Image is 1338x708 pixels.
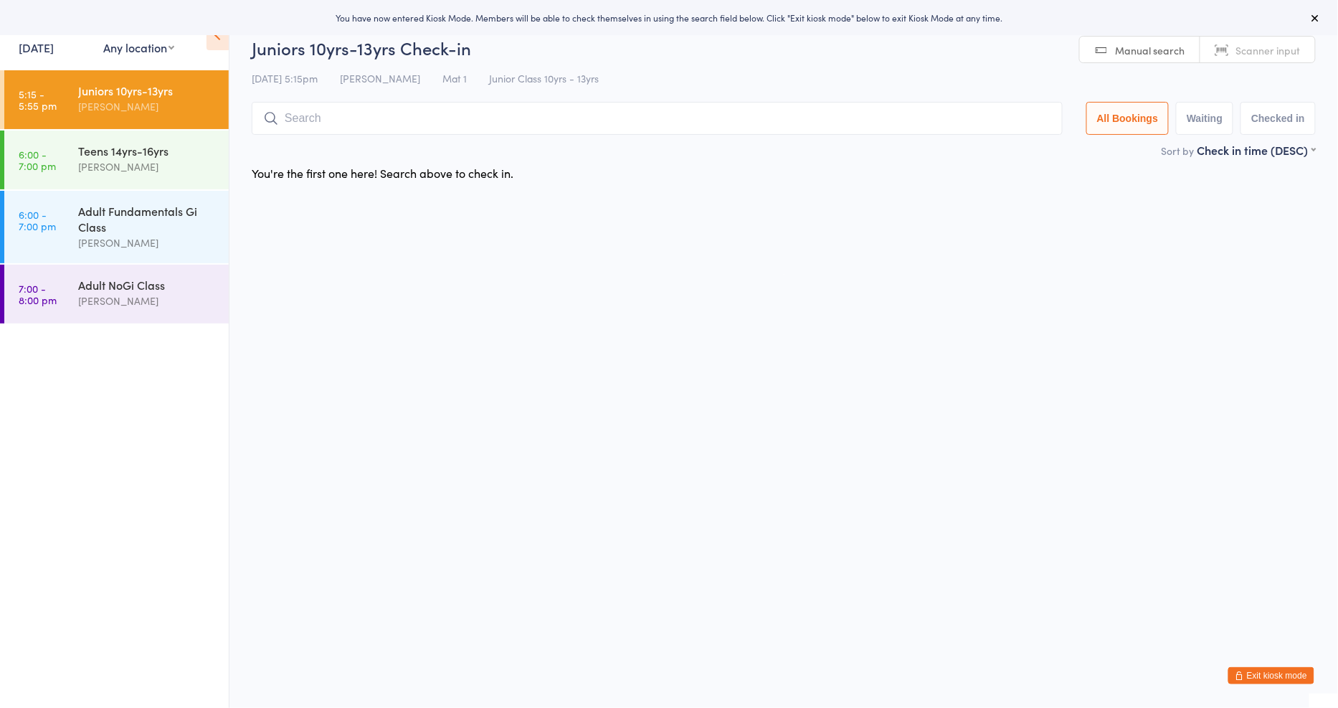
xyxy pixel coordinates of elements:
button: Checked in [1240,102,1316,135]
button: All Bookings [1086,102,1169,135]
div: You have now entered Kiosk Mode. Members will be able to check themselves in using the search fie... [23,11,1315,24]
label: Sort by [1162,143,1195,158]
a: [DATE] [19,39,54,55]
div: [PERSON_NAME] [78,159,217,175]
span: Mat 1 [442,71,467,85]
div: Check in time (DESC) [1197,142,1316,158]
div: [PERSON_NAME] [78,235,217,251]
time: 6:00 - 7:00 pm [19,148,56,171]
span: Manual search [1116,43,1185,57]
span: Junior Class 10yrs - 13yrs [489,71,599,85]
span: Scanner input [1236,43,1301,57]
time: 5:15 - 5:55 pm [19,88,57,111]
div: [PERSON_NAME] [78,293,217,309]
a: 6:00 -7:00 pmAdult Fundamentals Gi Class[PERSON_NAME] [4,191,229,263]
h2: Juniors 10yrs-13yrs Check-in [252,36,1316,60]
span: [PERSON_NAME] [340,71,420,85]
button: Waiting [1176,102,1233,135]
div: [PERSON_NAME] [78,98,217,115]
time: 6:00 - 7:00 pm [19,209,56,232]
div: Adult Fundamentals Gi Class [78,203,217,235]
a: 7:00 -8:00 pmAdult NoGi Class[PERSON_NAME] [4,265,229,324]
div: Any location [103,39,174,55]
div: Teens 14yrs-16yrs [78,143,217,159]
time: 7:00 - 8:00 pm [19,283,57,306]
a: 5:15 -5:55 pmJuniors 10yrs-13yrs[PERSON_NAME] [4,70,229,129]
button: Exit kiosk mode [1228,667,1314,684]
div: Juniors 10yrs-13yrs [78,82,217,98]
div: Adult NoGi Class [78,277,217,293]
div: You're the first one here! Search above to check in. [252,165,513,181]
input: Search [252,102,1063,135]
a: 6:00 -7:00 pmTeens 14yrs-16yrs[PERSON_NAME] [4,131,229,189]
span: [DATE] 5:15pm [252,71,318,85]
